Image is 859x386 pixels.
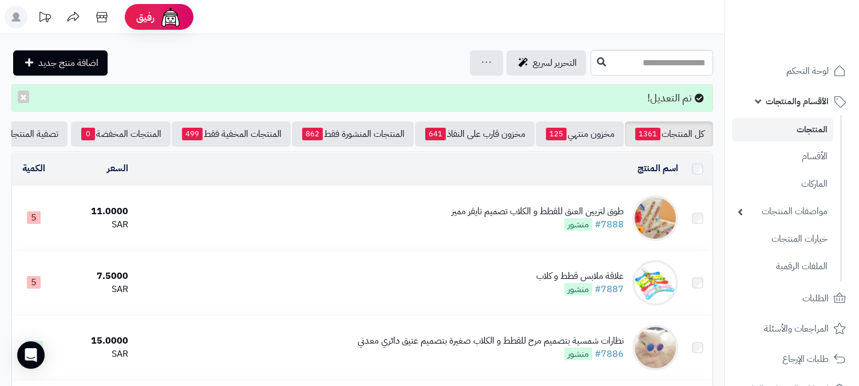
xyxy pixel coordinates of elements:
[27,211,41,224] span: 5
[38,56,98,70] span: اضافة منتج جديد
[802,290,829,306] span: الطلبات
[764,321,829,337] span: المراجعات والأسئلة
[732,227,833,251] a: خيارات المنتجات
[60,283,128,296] div: SAR
[60,205,128,218] div: 11.0000
[595,218,624,231] a: #7888
[159,6,182,29] img: ai-face.png
[506,50,586,76] a: التحرير لسريع
[781,32,848,56] img: logo-2.png
[536,121,624,147] a: مخزون منتهي125
[564,283,592,296] span: منشور
[732,315,852,342] a: المراجعات والأسئلة
[302,128,323,140] span: 862
[533,56,577,70] span: التحرير لسريع
[732,199,833,224] a: مواصفات المنتجات
[425,128,446,140] span: 641
[17,341,45,369] div: Open Intercom Messenger
[60,270,128,283] div: 7.5000
[452,205,624,218] div: طوق لتزيين العنق للقطط و الكلاب تصميم تايقر مميز
[415,121,535,147] a: مخزون قارب على النفاذ641
[638,162,678,175] a: اسم المنتج
[635,128,660,140] span: 1361
[732,57,852,85] a: لوحة التحكم
[60,334,128,348] div: 15.0000
[546,128,567,140] span: 125
[625,121,713,147] a: كل المنتجات1361
[732,285,852,312] a: الطلبات
[786,63,829,79] span: لوحة التحكم
[732,144,833,169] a: الأقسام
[11,84,713,112] div: تم التعديل!
[732,345,852,373] a: طلبات الإرجاع
[136,10,155,24] span: رفيق
[172,121,291,147] a: المنتجات المخفية فقط499
[358,334,624,348] div: نظارات شمسية بتصميم مرح للقطط و الكلاب صغيرة بتصميم عتيق دائري معدني
[564,348,592,360] span: منشور
[60,348,128,361] div: SAR
[732,254,833,279] a: الملفات الرقمية
[292,121,414,147] a: المنتجات المنشورة فقط862
[3,127,58,141] span: تصفية المنتجات
[81,128,95,140] span: 0
[107,162,128,175] a: السعر
[60,218,128,231] div: SAR
[71,121,171,147] a: المنتجات المخفضة0
[632,195,678,241] img: طوق لتزيين العنق للقطط و الكلاب تصميم تايقر مميز
[22,162,45,175] a: الكمية
[732,172,833,196] a: الماركات
[595,282,624,296] a: #7887
[632,260,678,306] img: علاقة ملابس قطط و كلاب
[18,90,29,103] button: ×
[564,218,592,231] span: منشور
[782,351,829,367] span: طلبات الإرجاع
[536,270,624,283] div: علاقة ملابس قطط و كلاب
[13,50,108,76] a: اضافة منتج جديد
[732,118,833,141] a: المنتجات
[632,325,678,371] img: نظارات شمسية بتصميم مرح للقطط و الكلاب صغيرة بتصميم عتيق دائري معدني
[27,276,41,289] span: 5
[182,128,203,140] span: 499
[766,93,829,109] span: الأقسام والمنتجات
[595,347,624,361] a: #7886
[30,6,59,31] a: تحديثات المنصة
